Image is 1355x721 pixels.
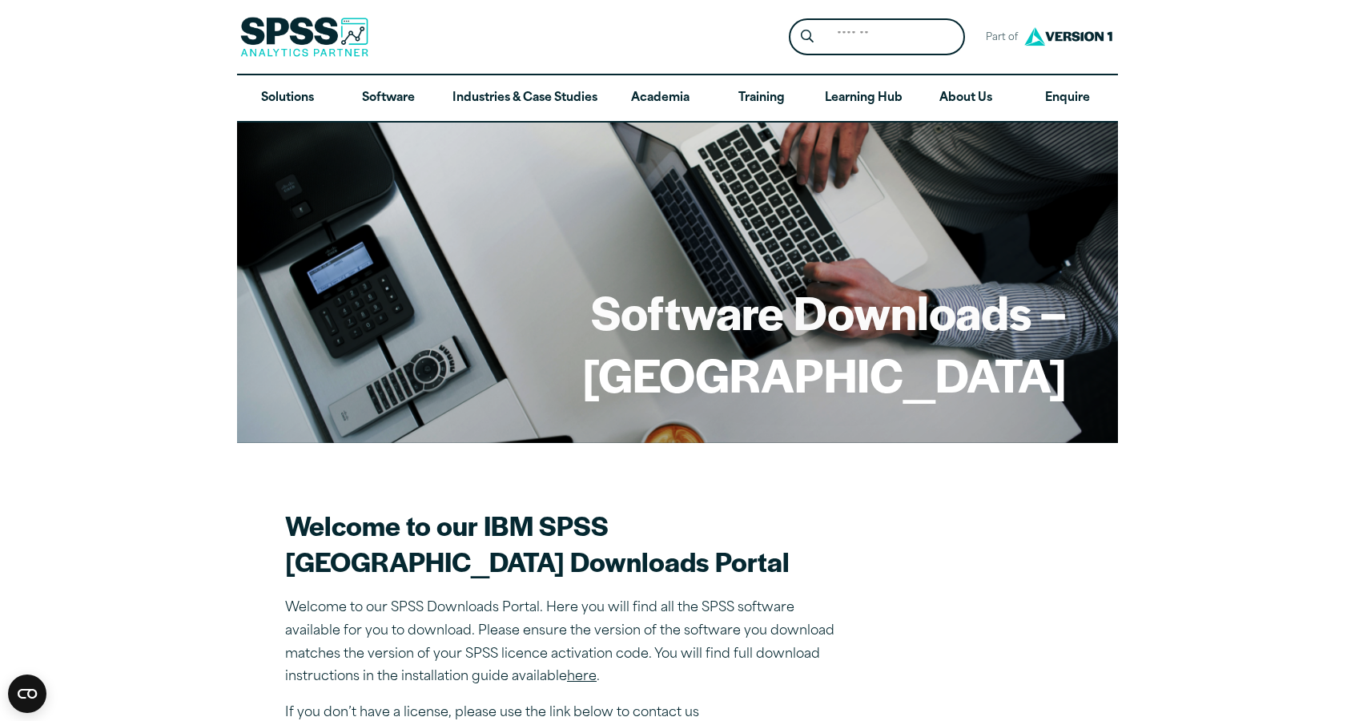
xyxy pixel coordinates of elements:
[8,675,46,713] button: Open CMP widget
[801,30,814,43] svg: Search magnifying glass icon
[285,507,846,579] h2: Welcome to our IBM SPSS [GEOGRAPHIC_DATA] Downloads Portal
[567,671,597,683] a: here
[240,17,368,57] img: SPSS Analytics Partner
[440,75,610,122] a: Industries & Case Studies
[1020,22,1116,51] img: Version1 Logo
[793,22,822,52] button: Search magnifying glass icon
[789,18,965,56] form: Site Header Search Form
[1017,75,1118,122] a: Enquire
[288,280,1067,405] h1: Software Downloads – [GEOGRAPHIC_DATA]
[610,75,711,122] a: Academia
[237,75,338,122] a: Solutions
[711,75,812,122] a: Training
[978,26,1020,50] span: Part of
[285,597,846,689] p: Welcome to our SPSS Downloads Portal. Here you will find all the SPSS software available for you ...
[237,75,1118,122] nav: Desktop version of site main menu
[812,75,915,122] a: Learning Hub
[338,75,439,122] a: Software
[915,75,1016,122] a: About Us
